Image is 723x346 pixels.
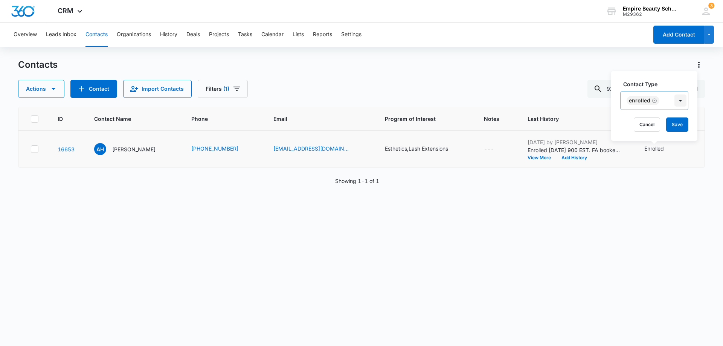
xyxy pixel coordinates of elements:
span: CRM [58,7,73,15]
a: [EMAIL_ADDRESS][DOMAIN_NAME] [273,145,349,152]
div: Contact Name - Amanda Hogan - Select to Edit Field [94,143,169,155]
p: Enrolled [DATE] 900 EST. FA booked for [DATE] [528,146,622,154]
span: 3 [708,3,714,9]
div: Email - hogana380@gmail.com - Select to Edit Field [273,145,362,154]
span: ID [58,115,65,123]
span: Email [273,115,356,123]
button: Filters [198,80,248,98]
button: Add Contact [70,80,117,98]
button: Deals [186,23,200,47]
span: (1) [223,86,229,91]
div: Program of Interest - Esthetics,Lash Extensions - Select to Edit Field [385,145,462,154]
button: History [160,23,177,47]
div: Enrolled [644,145,664,152]
button: Settings [341,23,361,47]
button: Leads Inbox [46,23,76,47]
div: Notes - - Select to Edit Field [484,145,508,154]
button: Organizations [117,23,151,47]
div: --- [484,145,494,154]
span: Last History [528,115,616,123]
p: [DATE] by [PERSON_NAME] [528,138,622,146]
h1: Contacts [18,59,58,70]
button: Cancel [634,117,660,132]
div: account id [623,12,678,17]
span: AH [94,143,106,155]
div: Remove Enrolled [650,98,657,103]
div: Esthetics,Lash Extensions [385,145,448,152]
button: Reports [313,23,332,47]
div: Enrolled [629,98,650,103]
button: Contacts [85,23,108,47]
span: Contact Name [94,115,162,123]
button: Overview [14,23,37,47]
button: Tasks [238,23,252,47]
div: notifications count [708,3,714,9]
button: Actions [693,59,705,71]
p: Showing 1-1 of 1 [335,177,379,185]
button: Projects [209,23,229,47]
button: Add History [556,155,592,160]
button: Lists [293,23,304,47]
span: Phone [191,115,244,123]
div: account name [623,6,678,12]
span: Notes [484,115,509,123]
div: Phone - (603) 800-9287 - Select to Edit Field [191,145,252,154]
button: Save [666,117,688,132]
label: Contact Type [623,80,691,88]
p: [PERSON_NAME] [112,145,156,153]
a: [PHONE_NUMBER] [191,145,238,152]
span: Program of Interest [385,115,466,123]
button: View More [528,155,556,160]
button: Import Contacts [123,80,192,98]
button: Calendar [261,23,284,47]
input: Search Contacts [587,80,705,98]
div: Contact Type - Enrolled - Select to Edit Field [644,145,677,154]
button: Actions [18,80,64,98]
a: Navigate to contact details page for Amanda Hogan [58,146,75,152]
button: Add Contact [653,26,704,44]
